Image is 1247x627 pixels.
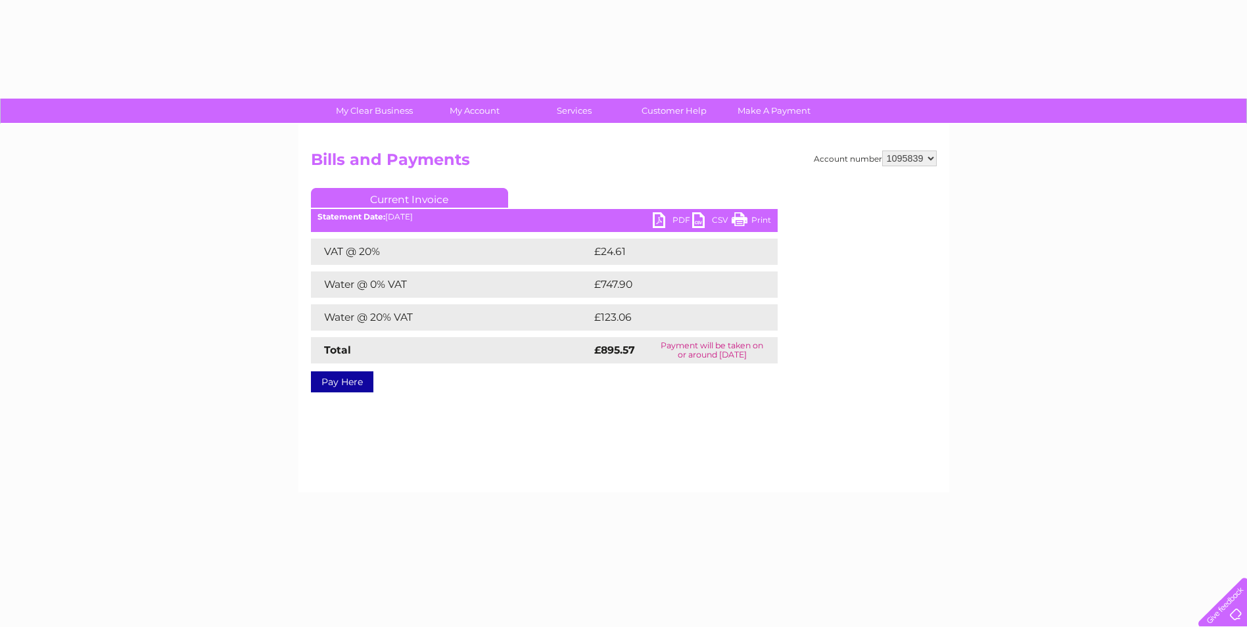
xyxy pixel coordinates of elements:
[647,337,777,363] td: Payment will be taken on or around [DATE]
[594,344,635,356] strong: £895.57
[311,304,591,331] td: Water @ 20% VAT
[620,99,728,123] a: Customer Help
[692,212,732,231] a: CSV
[311,151,937,175] h2: Bills and Payments
[311,371,373,392] a: Pay Here
[591,239,750,265] td: £24.61
[720,99,828,123] a: Make A Payment
[591,304,753,331] td: £123.06
[732,212,771,231] a: Print
[591,271,754,298] td: £747.90
[653,212,692,231] a: PDF
[420,99,529,123] a: My Account
[318,212,385,221] b: Statement Date:
[520,99,628,123] a: Services
[311,239,591,265] td: VAT @ 20%
[311,212,778,221] div: [DATE]
[311,271,591,298] td: Water @ 0% VAT
[320,99,429,123] a: My Clear Business
[324,344,351,356] strong: Total
[311,188,508,208] a: Current Invoice
[814,151,937,166] div: Account number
